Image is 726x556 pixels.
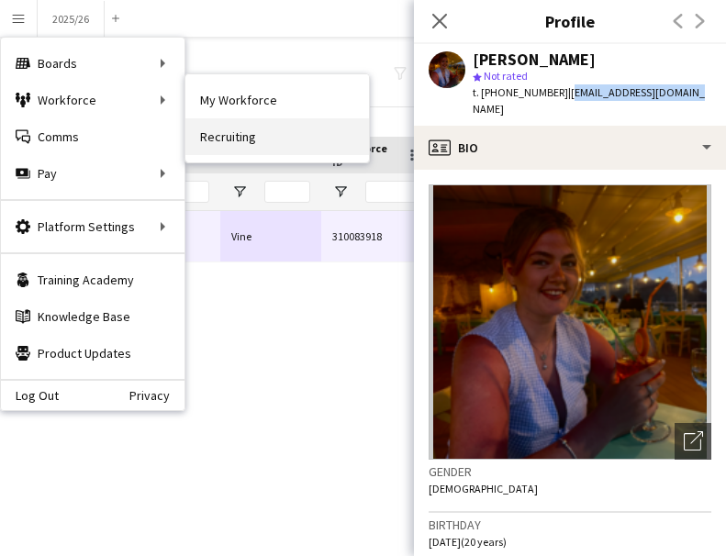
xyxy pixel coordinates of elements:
a: Knowledge Base [1,298,184,335]
button: Open Filter Menu [332,183,349,200]
div: Vine [220,211,321,261]
button: 2025/26 [38,1,105,37]
a: My Workforce [185,82,369,118]
a: Log Out [1,388,59,403]
a: Comms [1,118,184,155]
span: | [EMAIL_ADDRESS][DOMAIN_NAME] [473,85,705,116]
img: Crew avatar or photo [429,184,711,460]
input: Workforce ID Filter Input [365,181,420,203]
div: Open photos pop-in [675,423,711,460]
a: Product Updates [1,335,184,372]
input: Last Name Filter Input [264,181,310,203]
button: Open Filter Menu [231,183,248,200]
span: [DATE] (20 years) [429,535,507,549]
div: Boards [1,45,184,82]
input: First Name Filter Input [163,181,209,203]
div: Bio [414,126,726,170]
h3: Profile [414,9,726,33]
span: Not rated [484,69,528,83]
a: Privacy [129,388,184,403]
a: Training Academy [1,261,184,298]
div: Platform Settings [1,208,184,245]
div: 310083918 [321,211,431,261]
h3: Gender [429,463,711,480]
span: t. [PHONE_NUMBER] [473,85,568,99]
h3: Birthday [429,517,711,533]
a: Recruiting [185,118,369,155]
span: [DEMOGRAPHIC_DATA] [429,482,538,495]
div: [PERSON_NAME] [473,51,596,68]
div: Pay [1,155,184,192]
div: Workforce [1,82,184,118]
